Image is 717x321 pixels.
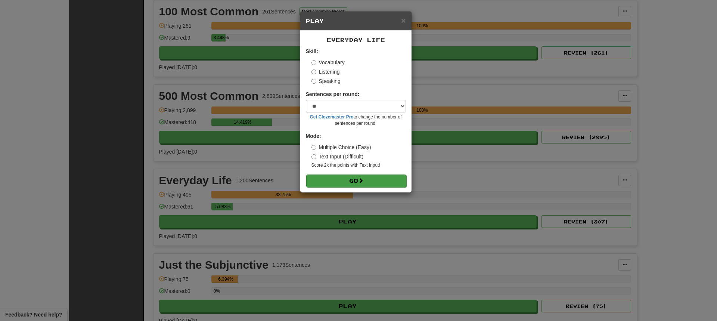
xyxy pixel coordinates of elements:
a: Get Clozemaster Pro [310,114,354,120]
small: Score 2x the points with Text Input ! [311,162,406,169]
small: to change the number of sentences per round! [306,114,406,127]
input: Speaking [311,79,316,84]
button: Go [306,175,406,187]
label: Sentences per round: [306,90,360,98]
label: Vocabulary [311,59,345,66]
label: Listening [311,68,340,75]
label: Text Input (Difficult) [311,153,364,160]
label: Speaking [311,77,341,85]
h5: Play [306,17,406,25]
strong: Mode: [306,133,321,139]
input: Listening [311,70,316,74]
strong: Skill: [306,48,318,54]
input: Vocabulary [311,60,316,65]
label: Multiple Choice (Easy) [311,143,371,151]
span: × [401,16,406,25]
button: Close [401,16,406,24]
input: Multiple Choice (Easy) [311,145,316,150]
input: Text Input (Difficult) [311,154,316,159]
span: Everyday Life [327,37,385,43]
